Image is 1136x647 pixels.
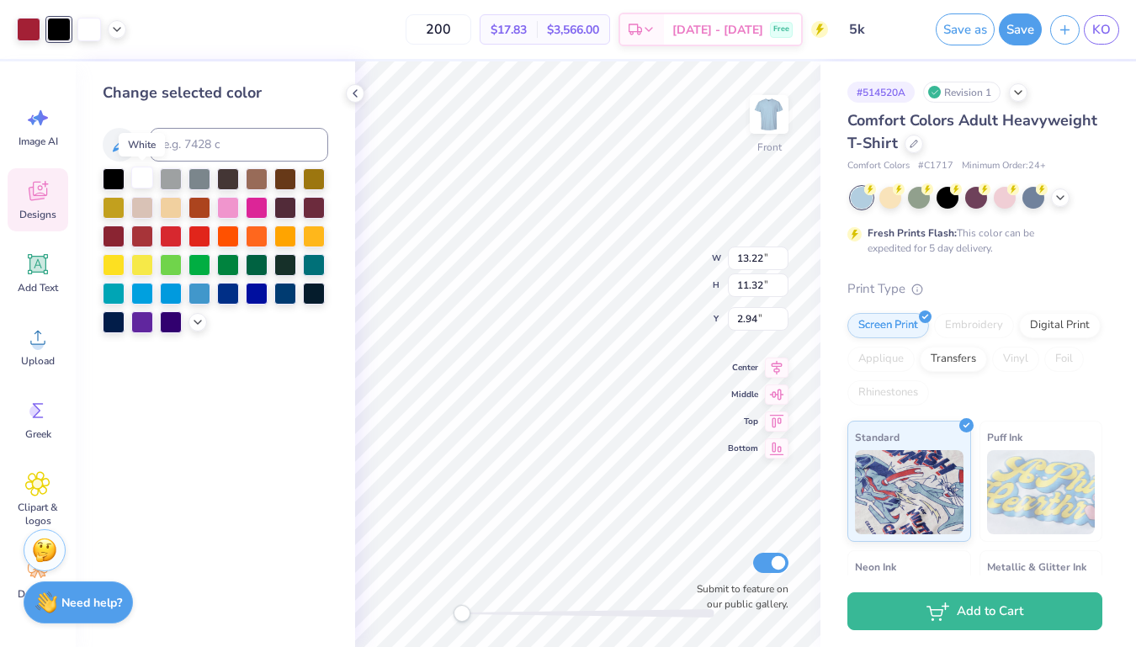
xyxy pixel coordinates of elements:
div: Accessibility label [454,605,470,622]
div: This color can be expedited for 5 day delivery. [868,225,1075,256]
button: Add to Cart [847,592,1102,630]
strong: Fresh Prints Flash: [868,226,957,240]
input: e.g. 7428 c [150,128,328,162]
div: Digital Print [1019,313,1101,338]
span: Puff Ink [987,428,1022,446]
img: Standard [855,450,963,534]
span: [DATE] - [DATE] [672,21,763,39]
label: Submit to feature on our public gallery. [687,581,788,612]
strong: Need help? [61,595,122,611]
button: Save [999,13,1042,45]
div: # 514520A [847,82,915,103]
span: Designs [19,208,56,221]
div: Transfers [920,347,987,372]
div: Print Type [847,279,1102,299]
div: Revision 1 [923,82,1001,103]
span: Neon Ink [855,558,896,575]
input: Untitled Design [836,13,919,46]
span: Clipart & logos [10,501,66,528]
div: Screen Print [847,313,929,338]
img: Puff Ink [987,450,1096,534]
span: KO [1092,20,1111,40]
span: Add Text [18,281,58,294]
span: Decorate [18,587,58,601]
span: Image AI [19,135,58,148]
div: Change selected color [103,82,328,104]
span: Middle [728,388,758,401]
span: Metallic & Glitter Ink [987,558,1086,575]
span: Standard [855,428,900,446]
span: Bottom [728,442,758,455]
button: Save as [936,13,995,45]
span: Greek [25,427,51,441]
span: Comfort Colors [847,159,910,173]
span: Center [728,361,758,374]
span: Upload [21,354,55,368]
div: Front [757,140,782,155]
div: Rhinestones [847,380,929,406]
a: KO [1084,15,1119,45]
input: – – [406,14,471,45]
span: Free [773,24,789,35]
span: Minimum Order: 24 + [962,159,1046,173]
span: # C1717 [918,159,953,173]
div: Applique [847,347,915,372]
div: Embroidery [934,313,1014,338]
span: $3,566.00 [547,21,599,39]
div: White [119,133,165,156]
div: Foil [1044,347,1084,372]
img: Front [752,98,786,131]
span: Top [728,415,758,428]
span: $17.83 [491,21,527,39]
span: Comfort Colors Adult Heavyweight T-Shirt [847,110,1097,153]
div: Vinyl [992,347,1039,372]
